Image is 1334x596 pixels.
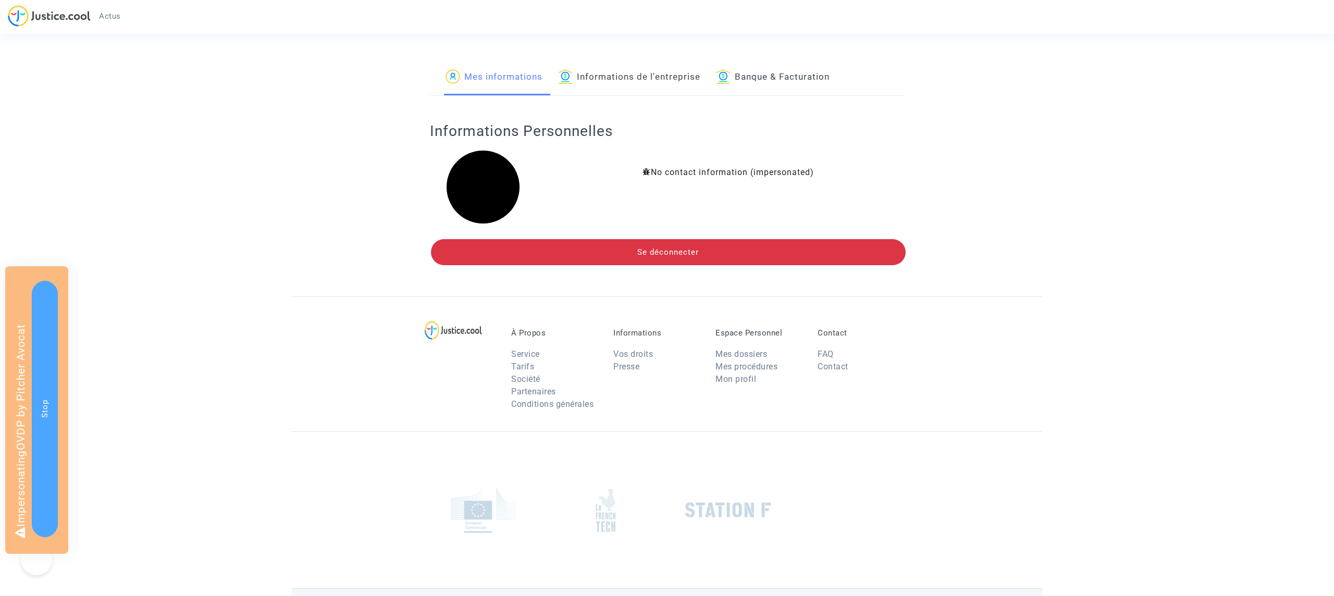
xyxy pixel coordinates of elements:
[91,8,129,24] a: Actus
[558,69,573,84] img: icon-banque.svg
[430,122,905,140] h2: Informations Personnelles
[818,362,848,371] a: Contact
[40,400,50,418] span: Stop
[431,239,906,265] button: Se déconnecter
[613,362,639,371] a: Presse
[613,349,653,359] a: Vos droits
[613,328,700,338] p: Informations
[511,374,540,384] a: Société
[818,328,904,338] p: Contact
[716,60,830,95] a: Banque & Facturation
[818,349,834,359] a: FAQ
[8,5,91,27] img: jc-logo.svg
[568,166,889,179] div: No contact information (impersonated)
[99,11,121,21] span: Actus
[511,387,556,396] a: Partenaires
[511,362,534,371] a: Tarifs
[425,321,483,340] img: logo-lg.svg
[451,488,516,533] img: europe_commision.png
[446,60,542,95] a: Mes informations
[446,69,460,84] img: icon-passager.svg
[685,502,771,518] img: stationf.png
[558,60,700,95] a: Informations de l'entreprise
[21,544,52,575] iframe: Help Scout Beacon - Open
[511,349,540,359] a: Service
[716,69,731,84] img: icon-banque.svg
[511,399,594,409] a: Conditions générales
[32,281,58,537] button: Stop
[715,362,777,371] a: Mes procédures
[596,488,615,532] img: french_tech.png
[511,328,598,338] p: À Propos
[715,374,756,384] a: Mon profil
[715,349,767,359] a: Mes dossiers
[5,266,68,554] div: Impersonating
[715,328,802,338] p: Espace Personnel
